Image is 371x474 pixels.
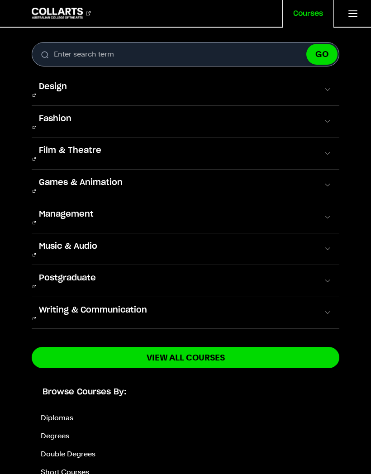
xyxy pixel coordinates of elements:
[32,106,340,137] button: Fashion
[32,81,74,93] span: Design
[32,113,79,130] a: Fashion
[41,450,95,458] a: Double Degrees
[32,170,340,201] button: Games & Animation
[41,431,69,440] a: Degrees
[32,272,103,284] span: Postgraduate
[32,74,340,105] button: Design
[32,137,340,169] button: Film & Theatre
[32,233,340,265] button: Music & Audio
[41,413,73,422] a: Diplomas
[306,44,338,65] button: GO
[32,145,109,162] a: Film & Theatre
[32,241,105,258] a: Music & Audio
[32,265,340,297] button: Postgraduate
[32,177,130,189] span: Games & Animation
[32,209,101,226] a: Management
[32,297,340,329] button: Writing & Communication
[32,8,90,19] div: Go to homepage
[32,201,340,233] button: Management
[32,241,105,252] span: Music & Audio
[32,272,103,289] a: Postgraduate
[32,386,340,398] h5: Browse Courses By:
[32,145,109,156] span: Film & Theatre
[32,81,74,98] a: Design
[32,209,101,220] span: Management
[32,304,154,316] span: Writing & Communication
[32,42,340,66] input: Enter search term
[32,177,130,194] a: Games & Animation
[32,113,79,125] span: Fashion
[32,304,154,322] a: Writing & Communication
[32,347,340,368] a: View All Courses
[32,42,340,66] form: Search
